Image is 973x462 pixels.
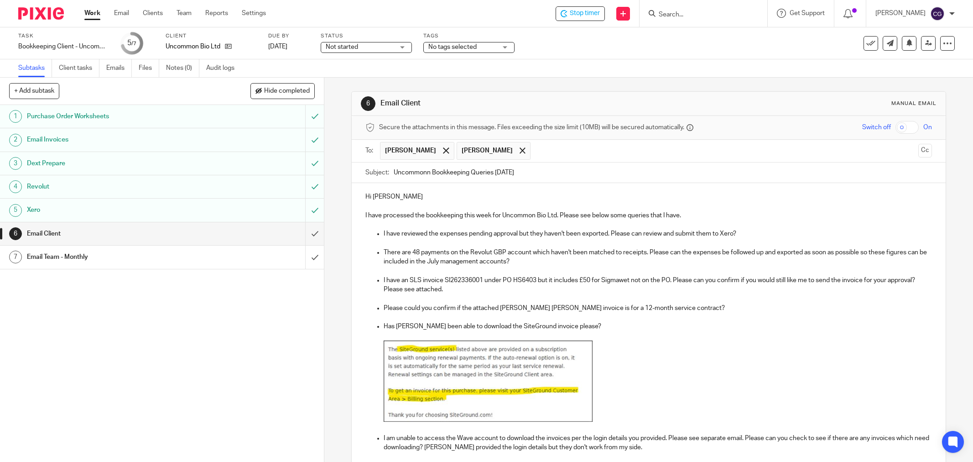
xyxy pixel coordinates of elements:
[268,32,309,40] label: Due by
[385,146,436,155] span: [PERSON_NAME]
[9,204,22,217] div: 5
[384,276,932,294] p: I have an SLS invoice SI262336001 under PO HS6403 but it includes £50 for Sigmawet not on the PO....
[570,9,600,18] span: Stop timer
[27,133,207,147] h1: Email Invoices
[384,229,932,238] p: I have reviewed the expenses pending approval but they haven't been exported. Please can review a...
[177,9,192,18] a: Team
[384,304,932,313] p: Please could you confirm if the attached [PERSON_NAME] [PERSON_NAME] invoice is for a 12-month se...
[268,43,287,50] span: [DATE]
[143,9,163,18] a: Clients
[242,9,266,18] a: Settings
[18,59,52,77] a: Subtasks
[790,10,825,16] span: Get Support
[918,144,932,157] button: Cc
[365,211,932,220] p: I have processed the bookkeeping this week for Uncommon Bio Ltd. Please see below some queries th...
[127,38,136,48] div: 5
[114,9,129,18] a: Email
[365,192,932,201] p: Hi [PERSON_NAME]
[84,9,100,18] a: Work
[250,83,315,99] button: Hide completed
[384,434,932,452] p: I am unable to access the Wave account to download the invoices per the login details you provide...
[18,32,109,40] label: Task
[361,96,375,111] div: 6
[423,32,515,40] label: Tags
[131,41,136,46] small: /7
[658,11,740,19] input: Search
[384,341,593,422] img: Image
[321,32,412,40] label: Status
[264,88,310,95] span: Hide completed
[9,110,22,123] div: 1
[106,59,132,77] a: Emails
[206,59,241,77] a: Audit logs
[27,110,207,123] h1: Purchase Order Worksheets
[9,83,59,99] button: + Add subtask
[59,59,99,77] a: Client tasks
[862,123,891,132] span: Switch off
[875,9,926,18] p: [PERSON_NAME]
[9,134,22,147] div: 2
[380,99,668,108] h1: Email Client
[166,42,220,51] p: Uncommon Bio Ltd
[18,7,64,20] img: Pixie
[923,123,932,132] span: On
[9,227,22,240] div: 6
[27,180,207,194] h1: Revolut
[166,32,257,40] label: Client
[18,42,109,51] div: Bookkeeping Client - Uncommon
[139,59,159,77] a: Files
[326,44,358,50] span: Not started
[462,146,513,155] span: [PERSON_NAME]
[365,168,389,177] label: Subject:
[9,180,22,193] div: 4
[205,9,228,18] a: Reports
[9,251,22,263] div: 7
[27,250,207,264] h1: Email Team - Monthly
[27,203,207,217] h1: Xero
[365,146,375,155] label: To:
[27,227,207,241] h1: Email Client
[9,157,22,170] div: 3
[27,157,207,170] h1: Dext Prepare
[384,248,932,267] p: There are 48 payments on the Revolut GBP account which haven't been matched to receipts. Please c...
[379,123,684,132] span: Secure the attachments in this message. Files exceeding the size limit (10MB) will be secured aut...
[428,44,477,50] span: No tags selected
[384,322,932,331] p: Has [PERSON_NAME] been able to download the SiteGround invoice please?
[166,59,199,77] a: Notes (0)
[556,6,605,21] div: Uncommon Bio Ltd - Bookkeeping Client - Uncommon
[930,6,945,21] img: svg%3E
[891,100,937,107] div: Manual email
